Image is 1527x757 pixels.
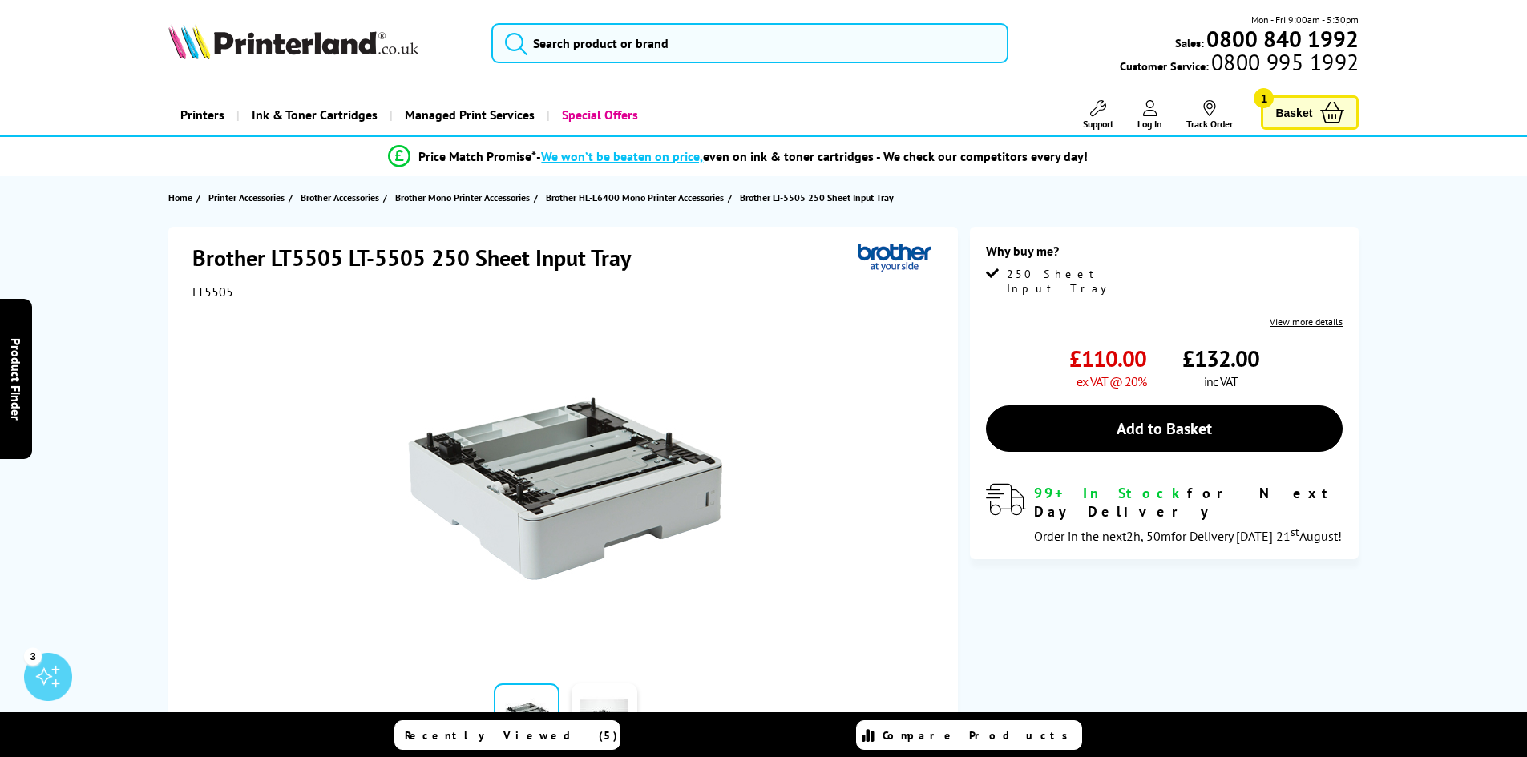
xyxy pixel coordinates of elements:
span: 0800 995 1992 [1209,54,1359,70]
span: Compare Products [883,728,1077,743]
span: Basket [1275,102,1312,123]
a: 0800 840 1992 [1204,31,1359,46]
span: Recently Viewed (5) [405,728,618,743]
a: Brother Accessories [301,189,383,206]
a: Brother Mono Printer Accessories [395,189,534,206]
li: modal_Promise [131,143,1347,171]
span: Customer Service: [1120,54,1359,74]
a: Special Offers [547,95,650,135]
span: £110.00 [1069,344,1146,373]
a: Managed Print Services [390,95,547,135]
input: Search product or brand [491,23,1008,63]
span: Brother Mono Printer Accessories [395,189,530,206]
span: 2h, 50m [1126,528,1171,544]
a: Ink & Toner Cartridges [236,95,390,135]
div: 3 [24,647,42,665]
b: 0800 840 1992 [1206,24,1359,54]
span: Support [1083,118,1113,130]
div: modal_delivery [986,484,1343,543]
span: Price Match Promise* [418,148,536,164]
span: We won’t be beaten on price, [541,148,703,164]
a: Add to Basket [986,405,1343,452]
a: Track Order [1186,100,1233,130]
span: 250 Sheet Input Tray [1007,267,1161,296]
a: Home [168,189,196,206]
span: Printer Accessories [208,189,285,206]
sup: st [1291,525,1299,539]
a: Support [1083,100,1113,130]
img: Printerland Logo [168,24,418,59]
span: 99+ In Stock [1034,484,1187,502]
div: - even on ink & toner cartridges - We check our competitors every day! [536,148,1088,164]
span: Brother Accessories [301,189,379,206]
span: 1 [1254,88,1274,108]
span: Order in the next for Delivery [DATE] 21 August! [1034,528,1342,544]
a: Printerland Logo [168,24,472,62]
a: Printers [168,95,236,135]
a: Compare Products [856,720,1082,750]
a: Printer Accessories [208,189,289,206]
span: inc VAT [1204,373,1238,389]
a: View more details [1270,316,1343,328]
span: Log In [1137,118,1162,130]
a: Recently Viewed (5) [394,720,620,750]
img: Brother [858,243,931,272]
a: Brother HL-L6400 Mono Printer Accessories [546,189,728,206]
span: Product Finder [8,337,24,420]
span: LT5505 [192,284,233,300]
span: Mon - Fri 9:00am - 5:30pm [1251,12,1359,27]
h1: Brother LT5505 LT-5505 250 Sheet Input Tray [192,243,647,272]
span: ex VAT @ 20% [1077,373,1146,389]
a: Basket 1 [1261,95,1359,130]
span: Brother LT-5505 250 Sheet Input Tray [740,191,894,203]
span: Ink & Toner Cartridges [252,95,378,135]
img: Brother LT5505 LT-5505 250 Sheet Input Tray [408,332,722,646]
div: Why buy me? [986,243,1343,267]
span: £132.00 [1182,344,1259,373]
div: for Next Day Delivery [1034,484,1343,521]
span: Home [168,189,192,206]
a: Log In [1137,100,1162,130]
span: Brother HL-L6400 Mono Printer Accessories [546,189,724,206]
span: Sales: [1175,35,1204,50]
